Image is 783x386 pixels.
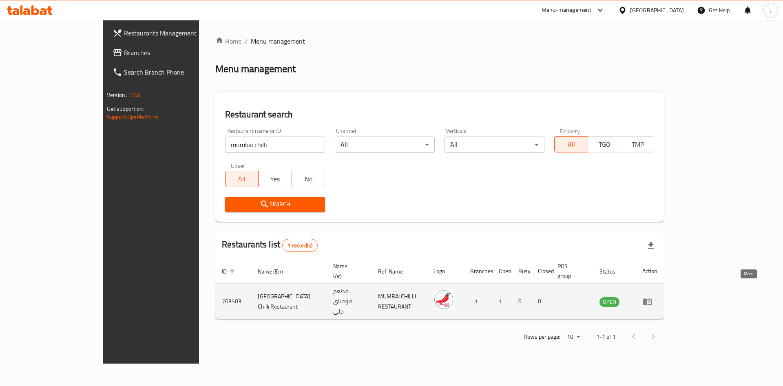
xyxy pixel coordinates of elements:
[107,90,127,100] span: Version:
[245,36,248,46] li: /
[124,67,227,77] span: Search Branch Phone
[225,108,655,121] h2: Restaurant search
[596,332,616,342] p: 1-1 of 1
[624,139,651,150] span: TMP
[524,332,560,342] p: Rows per page:
[215,36,664,46] nav: breadcrumb
[464,284,492,320] td: 1
[222,267,237,276] span: ID
[222,238,318,252] h2: Restaurants list
[215,259,664,320] table: enhanced table
[225,171,259,187] button: All
[636,259,664,284] th: Action
[124,48,227,57] span: Branches
[124,28,227,38] span: Restaurants Management
[560,128,580,134] label: Delivery
[588,136,621,152] button: TGO
[262,173,288,185] span: Yes
[427,259,464,284] th: Logo
[434,290,454,310] img: Mumbai Chilli Restaurant
[591,139,618,150] span: TGO
[512,259,531,284] th: Busy
[258,171,292,187] button: Yes
[554,136,588,152] button: All
[464,259,492,284] th: Branches
[630,6,684,15] div: [GEOGRAPHIC_DATA]
[232,199,319,210] span: Search
[215,62,296,75] h2: Menu management
[225,197,325,212] button: Search
[492,259,512,284] th: Open
[107,112,159,122] a: Support.OpsPlatform
[283,242,317,249] span: 1 record(s)
[492,284,512,320] td: 1
[599,297,619,307] span: OPEN
[335,137,435,153] div: All
[251,284,327,320] td: [GEOGRAPHIC_DATA] Chilli Restaurant
[531,259,551,284] th: Closed
[327,284,372,320] td: مطعم مومباي جلي
[542,5,592,15] div: Menu-management
[251,36,305,46] span: Menu management
[641,236,661,255] div: Export file
[291,171,325,187] button: No
[107,104,144,114] span: Get support on:
[282,239,318,252] div: Total records count
[599,267,626,276] span: Status
[128,90,141,100] span: 1.0.0
[445,137,544,153] div: All
[231,163,246,168] label: Upsell
[333,261,362,281] span: Name (Ar)
[106,62,234,82] a: Search Branch Phone
[770,6,772,15] span: J
[229,173,255,185] span: All
[621,136,654,152] button: TMP
[258,267,294,276] span: Name (En)
[106,43,234,62] a: Branches
[372,284,427,320] td: MUMBAI CHILLI RESTAURANT
[531,284,551,320] td: 0
[106,23,234,43] a: Restaurants Management
[558,139,584,150] span: All
[225,137,325,153] input: Search for restaurant name or ID..
[295,173,321,185] span: No
[564,331,583,343] div: Rows per page:
[557,261,583,281] span: POS group
[378,267,414,276] span: Ref. Name
[512,284,531,320] td: 0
